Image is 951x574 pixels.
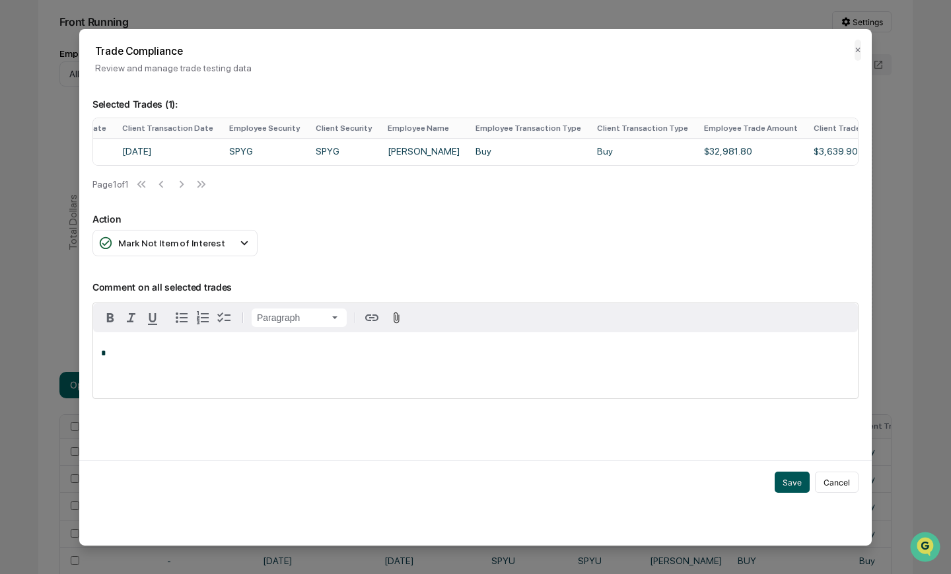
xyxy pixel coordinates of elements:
[909,530,944,566] iframe: Open customer support
[696,137,806,164] td: $32,981.80
[8,161,90,185] a: 🖐️Preclearance
[13,28,240,49] p: How can we help?
[45,114,167,125] div: We're available if you need us!
[221,137,308,164] td: SPYG
[92,213,859,225] p: Action
[775,472,810,493] button: Save
[121,307,142,328] button: Italic
[26,192,83,205] span: Data Lookup
[92,266,859,293] p: Comment on all selected trades
[380,118,468,137] th: Employee Name
[806,118,901,137] th: Client Trade Amount
[696,118,806,137] th: Employee Trade Amount
[308,137,380,164] td: SPYG
[95,62,856,73] p: Review and manage trade testing data
[100,307,121,328] button: Bold
[96,168,106,178] div: 🗄️
[92,82,859,109] p: Selected Trades ( 1 ):
[815,472,859,493] button: Cancel
[385,309,408,327] button: Attach files
[142,307,163,328] button: Underline
[114,118,221,137] th: Client Transaction Date
[221,118,308,137] th: Employee Security
[26,166,85,180] span: Preclearance
[109,166,164,180] span: Attestations
[92,179,129,190] div: Page 1 of 1
[45,101,217,114] div: Start new chat
[468,137,589,164] td: Buy
[806,137,901,164] td: $3,639.90
[589,137,696,164] td: Buy
[114,137,221,164] td: [DATE]
[13,193,24,203] div: 🔎
[93,223,160,234] a: Powered byPylon
[90,161,169,185] a: 🗄️Attestations
[468,118,589,137] th: Employee Transaction Type
[95,44,856,57] h2: Trade Compliance
[589,118,696,137] th: Client Transaction Type
[855,39,861,60] button: ✕
[13,101,37,125] img: 1746055101610-c473b297-6a78-478c-a979-82029cc54cd1
[8,186,88,210] a: 🔎Data Lookup
[13,168,24,178] div: 🖐️
[98,236,225,250] div: Mark Not Item of Interest
[308,118,380,137] th: Client Security
[225,105,240,121] button: Start new chat
[380,137,468,164] td: [PERSON_NAME]
[252,308,347,327] button: Block type
[131,224,160,234] span: Pylon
